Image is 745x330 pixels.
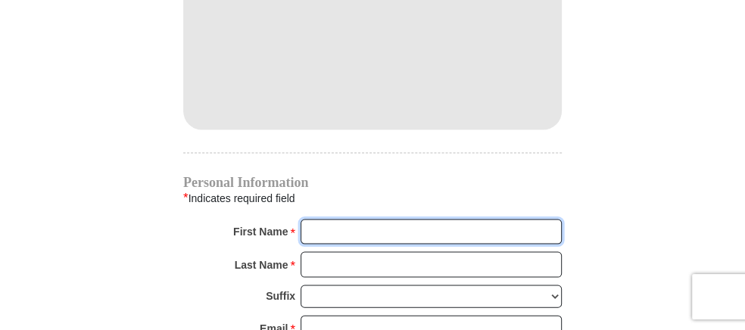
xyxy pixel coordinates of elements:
[266,285,295,307] strong: Suffix
[235,254,288,276] strong: Last Name
[233,221,288,242] strong: First Name
[183,188,562,208] div: Indicates required field
[183,176,562,188] h4: Personal Information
